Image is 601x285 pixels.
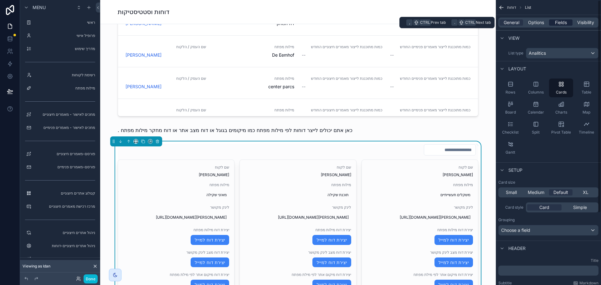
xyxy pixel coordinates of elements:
span: יצירת דוח מצב לינק מקושר [367,250,473,255]
label: פורסם-מאמרים חיצוניים [34,151,95,156]
button: Checklist [498,119,522,137]
span: יצירת דוח מילות מפתח [123,227,229,232]
button: Calendar [524,99,548,117]
label: מילות מפתח [34,86,95,91]
span: , [407,20,412,25]
span: General [504,19,519,26]
span: Table [582,90,591,95]
a: מחכים לאישור - מאמרים חיצוניים [24,109,96,120]
span: משקלים תעשייתיים [369,192,470,197]
span: Rows [506,90,515,95]
button: Columns [524,79,548,97]
button: Board [498,99,522,117]
a: פרופיל אישי [24,31,96,41]
label: Card style [498,205,523,210]
span: Cards [556,90,567,95]
button: Done [84,274,98,283]
span: Next tab [476,20,491,25]
span: Setup [508,167,522,173]
a: יצירת דוח למייל [312,257,351,267]
label: ניהול אתרים חיצוניים [34,230,95,235]
a: ראשי [24,18,96,28]
span: מאזני שקילה [126,192,227,197]
span: דוחות [507,5,516,10]
span: Gantt [506,150,515,155]
span: Board [505,110,516,115]
span: מילות מפתח [123,182,229,187]
span: יצירת דוח מיקום אתר לפי מילת מפתח [245,272,351,277]
a: ניהול אתרים חיצוניים [24,228,96,238]
span: Simple [573,204,587,211]
span: [URL][DOMAIN_NAME][PERSON_NAME] [369,215,470,220]
button: Pivot Table [549,119,573,137]
span: Visibility [577,19,594,26]
span: Default [553,189,568,196]
button: Rows [498,79,522,97]
h1: דוחות וסטטיסטיקות [118,8,169,16]
button: Map [574,99,598,117]
label: פרופיל אישי [34,33,95,38]
span: [PERSON_NAME] [245,172,351,177]
span: Map [583,110,590,115]
button: Cards [549,79,573,97]
a: קטלוג אתרים חיצוניים [24,188,96,198]
span: Checklist [502,130,519,135]
label: ניהול אתרים חיצוניים-דוחות [34,243,95,248]
span: Small [506,189,517,196]
span: [URL][DOMAIN_NAME][PERSON_NAME] [126,215,227,220]
label: Title [498,258,598,263]
span: Calendar [528,110,544,115]
a: מדריך שימוש [24,44,96,54]
label: מחכים לאישור - מאמרים חיצוניים [34,112,95,117]
button: Charts [549,99,573,117]
span: [PERSON_NAME] [367,172,473,177]
label: מרכז רכישת מאמרים חיצוניים [34,204,95,209]
span: Header [508,245,526,252]
label: ראשי [34,20,95,25]
span: לינק מקושר [123,205,229,210]
span: Charts [555,110,567,115]
span: יצירת דוח מיקום אתר לפי מילת מפתח [123,272,229,277]
button: Choose a field [498,225,598,236]
button: Table [574,79,598,97]
span: Medium [528,189,544,196]
a: יצירת דוח למייל [434,257,473,267]
span: לינק מקושר [245,205,351,210]
span: Columns [528,90,544,95]
a: מחכים לאישור - מאמרים פנימיים [24,123,96,133]
span: . [452,20,457,25]
button: Gantt [498,139,522,157]
button: Timeline [574,119,598,137]
span: Timeline [579,130,594,135]
span: יצירת דוח מילות מפתח [245,227,351,232]
a: פורסם-מאמרים חיצוניים [24,149,96,159]
a: מילות מפתח [24,83,96,93]
a: יצירת דוח למייל [191,235,229,245]
span: [URL][DOMAIN_NAME][PERSON_NAME] [247,215,348,220]
label: מדריך שימוש [34,46,95,51]
span: Card [539,204,549,211]
span: Menu [33,4,46,11]
span: Choose a field [501,227,530,233]
span: Prev tab [431,20,446,25]
span: שם לקוח [123,165,229,170]
span: Pivot Table [551,130,571,135]
span: מילות מפתח [245,182,351,187]
span: יצירת דוח מיקום אתר לפי מילת מפתח [367,272,473,277]
a: מרכז רכישת מאמרים חיצוניים [24,201,96,211]
span: לינק מקושר [367,205,473,210]
label: List type [498,51,523,56]
label: מאמרים חיצוניים לפרסום ידני [34,257,95,262]
span: View [508,35,520,41]
label: פורסם-מאמרים פנימיים [34,165,95,170]
span: Fields [555,19,567,26]
label: Grouping [498,217,515,222]
span: Analitics [529,50,546,56]
span: Ctrl [419,19,431,26]
span: XL [583,189,588,196]
span: יצירת דוח מצב לינק מקושר [245,250,351,255]
span: Ctrl [465,19,476,26]
div: scrollable content [498,266,598,276]
label: קטלוג אתרים חיצוניים [34,191,95,196]
a: יצירת דוח למייל [312,235,351,245]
